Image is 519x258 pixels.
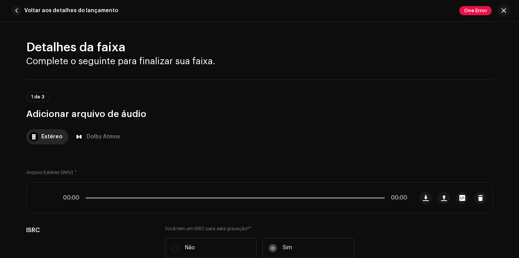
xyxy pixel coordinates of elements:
div: Dolby Atmos [87,129,120,144]
p: Sim [283,244,292,252]
span: 00:00 [388,195,407,201]
h3: Complete o seguinte para finalizar sua faixa. [26,55,493,67]
h3: Adicionar arquivo de áudio [26,108,493,120]
label: Você tem um ISRC para esta gravação? [165,226,354,232]
p: Não [185,244,195,252]
h2: Detalhes da faixa [26,40,493,55]
h5: ISRC [26,226,153,235]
